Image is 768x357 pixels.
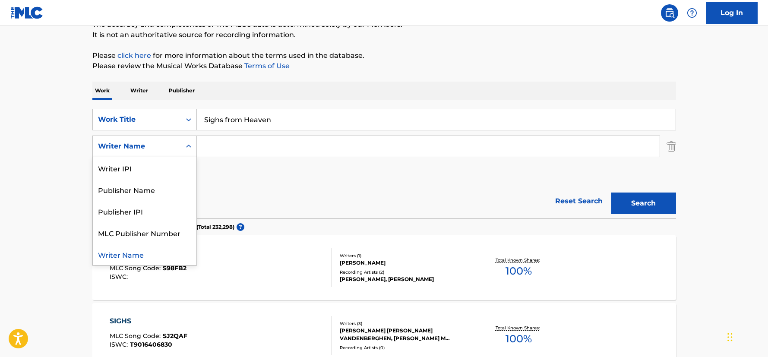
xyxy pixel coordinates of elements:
span: MLC Song Code : [110,332,163,340]
img: help [687,8,697,18]
p: Total Known Shares: [496,325,542,331]
span: SJ2QAF [163,332,187,340]
span: ISWC : [110,273,130,281]
p: It is not an authoritative source for recording information. [92,30,676,40]
span: S98FB2 [163,264,186,272]
a: Public Search [661,4,678,22]
div: Writer IPI [93,157,196,179]
div: Recording Artists ( 2 ) [340,269,470,275]
a: Reset Search [551,192,607,211]
a: click here [117,51,151,60]
span: MLC Song Code : [110,264,163,272]
div: Writers ( 1 ) [340,253,470,259]
div: Work Title [98,114,176,125]
form: Search Form [92,109,676,218]
div: Writers ( 3 ) [340,320,470,327]
a: Log In [706,2,758,24]
a: SIGHSMLC Song Code:S98FB2ISWC:Writers (1)[PERSON_NAME]Recording Artists (2)[PERSON_NAME], [PERSON... [92,235,676,300]
img: search [664,8,675,18]
div: Publisher Name [93,179,196,200]
p: Work [92,82,112,100]
span: 100 % [506,331,532,347]
div: Help [683,4,701,22]
div: Writer Name [98,141,176,152]
a: Terms of Use [243,62,290,70]
div: SIGHS [110,316,187,326]
div: [PERSON_NAME], [PERSON_NAME] [340,275,470,283]
div: Recording Artists ( 0 ) [340,344,470,351]
img: Delete Criterion [667,136,676,157]
span: ? [237,223,244,231]
div: Drag [727,324,733,350]
div: MLC Publisher Number [93,222,196,243]
button: Search [611,193,676,214]
p: Please for more information about the terms used in the database. [92,51,676,61]
p: Total Known Shares: [496,257,542,263]
p: Please review the Musical Works Database [92,61,676,71]
div: [PERSON_NAME] [PERSON_NAME] VANDENBERGHEN, [PERSON_NAME] M [PERSON_NAME] [PERSON_NAME] [PERSON_NAME] [340,327,470,342]
span: 100 % [506,263,532,279]
div: Writer Name [93,243,196,265]
span: T9016406830 [130,341,172,348]
p: Writer [128,82,151,100]
div: [PERSON_NAME] [340,259,470,267]
img: MLC Logo [10,6,44,19]
div: Publisher IPI [93,200,196,222]
span: ISWC : [110,341,130,348]
p: Publisher [166,82,197,100]
iframe: Chat Widget [725,316,768,357]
